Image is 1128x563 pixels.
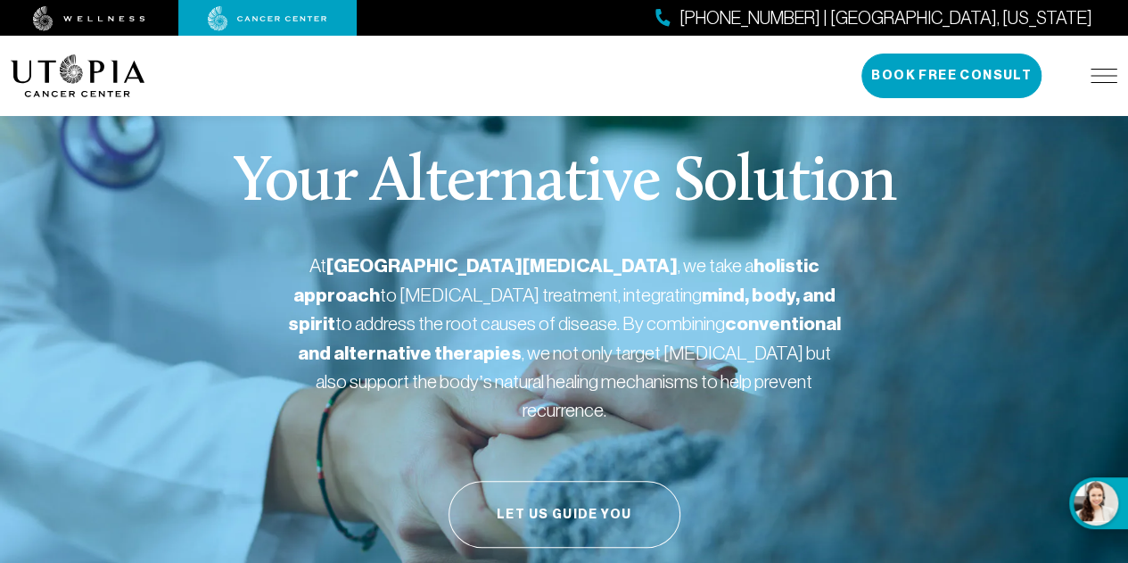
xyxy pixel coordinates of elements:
[177,112,192,127] img: tab_keywords_by_traffic_grey.svg
[48,112,62,127] img: tab_domain_overview_orange.svg
[46,46,196,61] div: Domain: [DOMAIN_NAME]
[293,254,819,307] strong: holistic approach
[197,114,301,126] div: Keywords by Traffic
[68,114,160,126] div: Domain Overview
[449,481,680,548] button: Let Us Guide You
[288,252,841,424] p: At , we take a to [MEDICAL_DATA] treatment, integrating to address the root causes of disease. By...
[298,312,841,365] strong: conventional and alternative therapies
[679,5,1092,31] span: [PHONE_NUMBER] | [GEOGRAPHIC_DATA], [US_STATE]
[655,5,1092,31] a: [PHONE_NUMBER] | [GEOGRAPHIC_DATA], [US_STATE]
[233,152,895,216] p: Your Alternative Solution
[29,46,43,61] img: website_grey.svg
[861,54,1042,98] button: Book Free Consult
[1091,69,1117,83] img: icon-hamburger
[11,54,145,97] img: logo
[326,254,678,277] strong: [GEOGRAPHIC_DATA][MEDICAL_DATA]
[50,29,87,43] div: v 4.0.25
[33,6,145,31] img: wellness
[29,29,43,43] img: logo_orange.svg
[208,6,327,31] img: cancer center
